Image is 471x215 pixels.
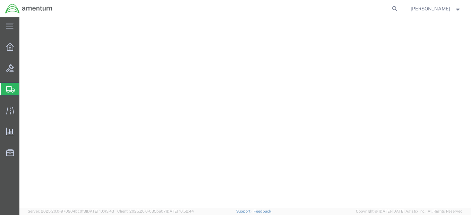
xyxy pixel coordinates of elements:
span: Brandon Moore [411,5,450,12]
span: Client: 2025.20.0-035ba07 [117,209,194,213]
a: Support [236,209,254,213]
a: Feedback [254,209,271,213]
span: [DATE] 10:52:44 [166,209,194,213]
span: Server: 2025.20.0-970904bc0f3 [28,209,114,213]
span: [DATE] 10:43:43 [86,209,114,213]
button: [PERSON_NAME] [410,5,462,13]
iframe: FS Legacy Container [19,17,471,208]
span: Copyright © [DATE]-[DATE] Agistix Inc., All Rights Reserved [356,208,463,214]
img: logo [5,3,53,14]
